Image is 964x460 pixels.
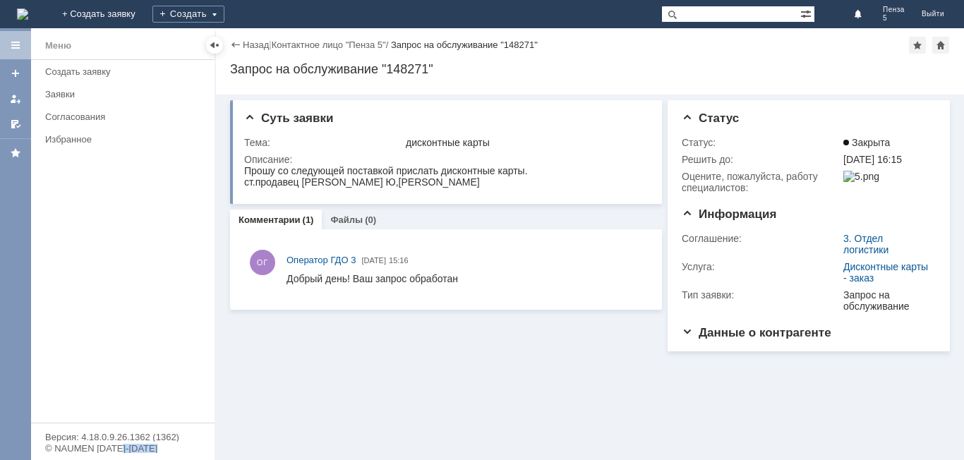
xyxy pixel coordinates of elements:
a: Согласования [40,106,212,128]
span: Статус [682,111,739,125]
div: Запрос на обслуживание [843,289,930,312]
img: logo [17,8,28,20]
div: Создать заявку [45,66,206,77]
div: Версия: 4.18.0.9.26.1362 (1362) [45,432,200,442]
a: Комментарии [239,214,301,225]
div: (1) [303,214,314,225]
img: 5.png [843,171,879,182]
div: Согласования [45,111,206,122]
a: Заявки [40,83,212,105]
span: Суть заявки [244,111,333,125]
div: Создать [152,6,224,23]
div: © NAUMEN [DATE]-[DATE] [45,444,200,453]
div: Запрос на обслуживание "148271" [391,40,538,50]
a: Оператор ГДО 3 [287,253,356,267]
a: Мои согласования [4,113,27,135]
div: Меню [45,37,71,54]
a: Контактное лицо "Пенза 5" [272,40,386,50]
span: Расширенный поиск [800,6,814,20]
a: Перейти на домашнюю страницу [17,8,28,20]
div: Соглашение: [682,233,841,244]
span: 5 [883,14,905,23]
a: Дисконтные карты - заказ [843,261,928,284]
div: Услуга: [682,261,841,272]
div: | [269,39,271,49]
a: Назад [243,40,269,50]
div: Добавить в избранное [909,37,926,54]
div: Описание: [244,154,646,165]
a: Мои заявки [4,87,27,110]
div: Избранное [45,134,191,145]
span: Данные о контрагенте [682,326,831,339]
div: Oцените, пожалуйста, работу специалистов: [682,171,841,193]
span: [DATE] [361,256,386,265]
span: Закрыта [843,137,890,148]
span: 15:16 [389,256,409,265]
div: Тема: [244,137,403,148]
div: Запрос на обслуживание "148271" [230,62,950,76]
a: Файлы [330,214,363,225]
div: / [272,40,391,50]
div: Тип заявки: [682,289,841,301]
div: Скрыть меню [206,37,223,54]
span: Оператор ГДО 3 [287,255,356,265]
a: Создать заявку [4,62,27,85]
span: [DATE] 16:15 [843,154,902,165]
div: Решить до: [682,154,841,165]
a: 3. Отдел логистики [843,233,888,255]
div: Заявки [45,89,206,99]
span: Пенза [883,6,905,14]
div: (0) [365,214,376,225]
span: Информация [682,207,776,221]
div: Статус: [682,137,841,148]
a: Создать заявку [40,61,212,83]
div: дисконтные карты [406,137,644,148]
div: Сделать домашней страницей [932,37,949,54]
